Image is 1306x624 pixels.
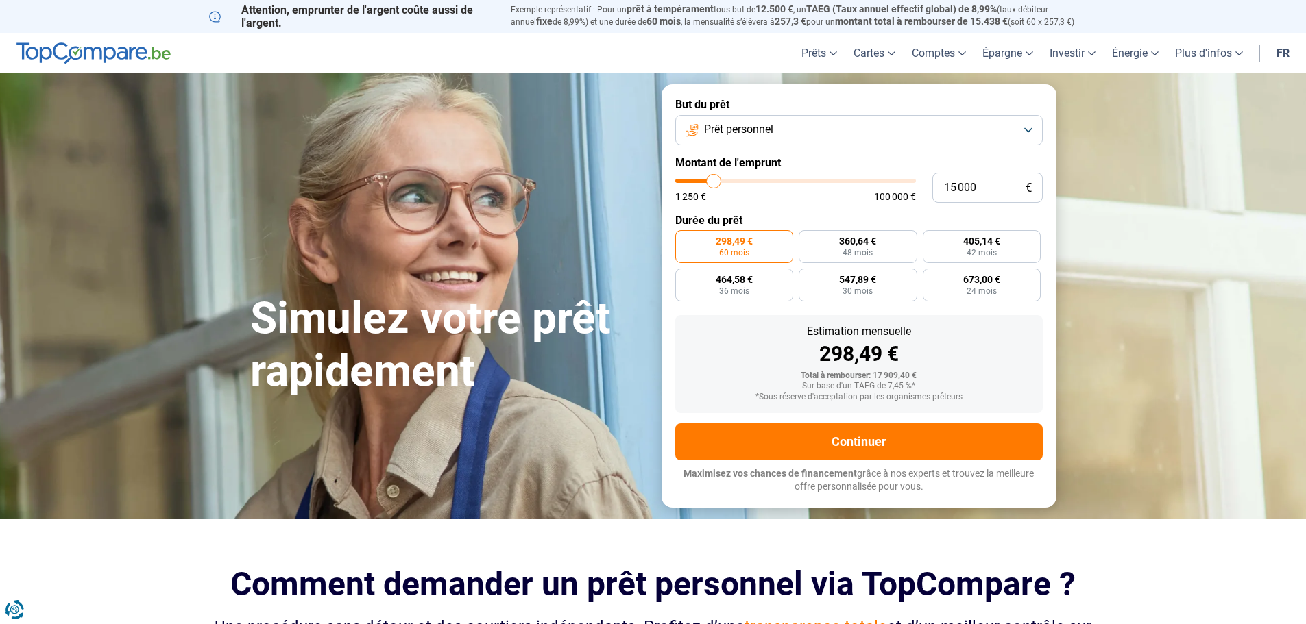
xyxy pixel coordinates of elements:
[1104,33,1167,73] a: Énergie
[536,16,553,27] span: fixe
[806,3,997,14] span: TAEG (Taux annuel effectif global) de 8,99%
[686,371,1032,381] div: Total à rembourser: 17 909,40 €
[704,122,773,137] span: Prêt personnel
[1268,33,1298,73] a: fr
[686,326,1032,337] div: Estimation mensuelle
[675,156,1043,169] label: Montant de l'emprunt
[627,3,714,14] span: prêt à tempérament
[963,275,1000,284] span: 673,00 €
[755,3,793,14] span: 12.500 €
[686,382,1032,391] div: Sur base d'un TAEG de 7,45 %*
[904,33,974,73] a: Comptes
[839,236,876,246] span: 360,64 €
[684,468,857,479] span: Maximisez vos chances de financement
[974,33,1041,73] a: Épargne
[675,467,1043,494] p: grâce à nos experts et trouvez la meilleure offre personnalisée pour vous.
[963,236,1000,246] span: 405,14 €
[716,236,753,246] span: 298,49 €
[1041,33,1104,73] a: Investir
[675,98,1043,111] label: But du prêt
[843,249,873,257] span: 48 mois
[209,565,1098,603] h2: Comment demander un prêt personnel via TopCompare ?
[719,287,749,295] span: 36 mois
[793,33,845,73] a: Prêts
[967,249,997,257] span: 42 mois
[775,16,806,27] span: 257,3 €
[716,275,753,284] span: 464,58 €
[675,192,706,201] span: 1 250 €
[845,33,904,73] a: Cartes
[835,16,1008,27] span: montant total à rembourser de 15.438 €
[511,3,1098,28] p: Exemple représentatif : Pour un tous but de , un (taux débiteur annuel de 8,99%) et une durée de ...
[1167,33,1251,73] a: Plus d'infos
[874,192,916,201] span: 100 000 €
[719,249,749,257] span: 60 mois
[675,115,1043,145] button: Prêt personnel
[686,392,1032,402] div: *Sous réserve d'acceptation par les organismes prêteurs
[839,275,876,284] span: 547,89 €
[967,287,997,295] span: 24 mois
[209,3,494,29] p: Attention, emprunter de l'argent coûte aussi de l'argent.
[843,287,873,295] span: 30 mois
[1026,182,1032,194] span: €
[686,344,1032,364] div: 298,49 €
[646,16,681,27] span: 60 mois
[675,423,1043,460] button: Continuer
[250,292,645,398] h1: Simulez votre prêt rapidement
[675,214,1043,227] label: Durée du prêt
[16,42,171,64] img: TopCompare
